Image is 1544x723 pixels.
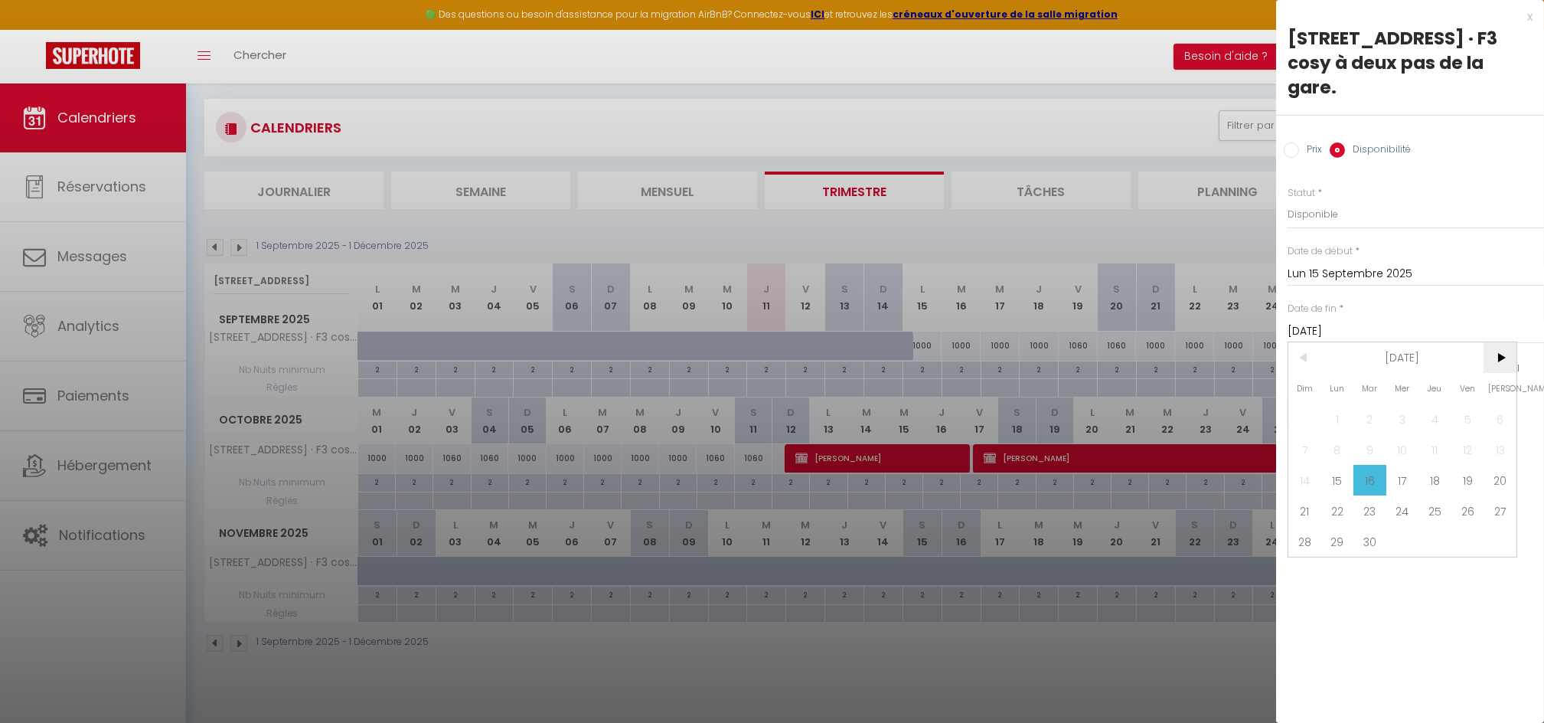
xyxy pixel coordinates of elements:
[1276,8,1533,26] div: x
[1288,373,1321,404] span: Dim
[1353,465,1386,496] span: 16
[1288,244,1353,259] label: Date de début
[1288,465,1321,496] span: 14
[1386,496,1419,526] span: 24
[1386,465,1419,496] span: 17
[1386,434,1419,465] span: 10
[1353,434,1386,465] span: 9
[1321,526,1354,557] span: 29
[1451,434,1484,465] span: 12
[1484,373,1516,404] span: [PERSON_NAME]
[1321,434,1354,465] span: 8
[1288,526,1321,557] span: 28
[1386,373,1419,404] span: Mer
[1353,373,1386,404] span: Mar
[1418,496,1451,526] span: 25
[1418,404,1451,434] span: 4
[1451,465,1484,496] span: 19
[1451,373,1484,404] span: Ven
[1299,142,1322,159] label: Prix
[1288,342,1321,373] span: <
[1418,434,1451,465] span: 11
[1484,465,1516,496] span: 20
[1484,404,1516,434] span: 6
[1484,434,1516,465] span: 13
[1353,496,1386,526] span: 23
[1418,373,1451,404] span: Jeu
[12,6,58,52] button: Ouvrir le widget de chat LiveChat
[1288,186,1315,201] label: Statut
[1451,404,1484,434] span: 5
[1321,373,1354,404] span: Lun
[1418,465,1451,496] span: 18
[1353,526,1386,557] span: 30
[1288,496,1321,526] span: 21
[1288,26,1533,100] div: [STREET_ADDRESS] · F3 cosy à deux pas de la gare.
[1288,434,1321,465] span: 7
[1451,496,1484,526] span: 26
[1321,496,1354,526] span: 22
[1321,465,1354,496] span: 15
[1321,404,1354,434] span: 1
[1288,302,1337,316] label: Date de fin
[1321,342,1484,373] span: [DATE]
[1353,404,1386,434] span: 2
[1345,142,1411,159] label: Disponibilité
[1386,404,1419,434] span: 3
[1484,342,1516,373] span: >
[1484,496,1516,526] span: 27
